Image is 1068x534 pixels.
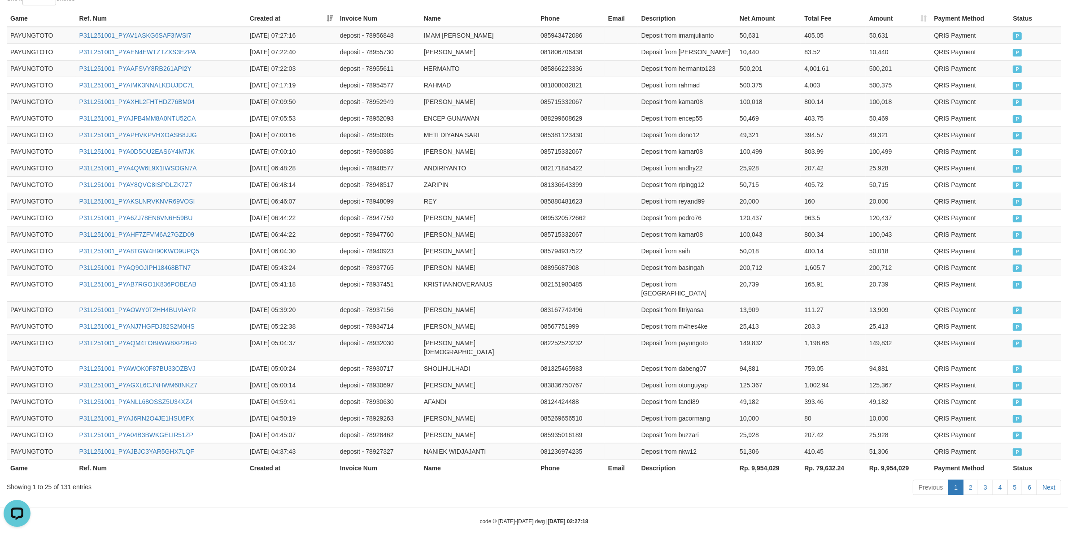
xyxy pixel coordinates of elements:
[537,60,605,77] td: 085866223336
[420,393,537,410] td: AFANDI
[930,301,1009,318] td: QRIS Payment
[866,10,931,27] th: Amount: activate to sort column ascending
[1013,99,1022,106] span: PAID
[866,176,931,193] td: 50,715
[79,65,192,72] a: P31L251001_PYAAFSVY8RB261API2Y
[420,126,537,143] td: METI DIYANA SARI
[930,60,1009,77] td: QRIS Payment
[638,377,736,393] td: Deposit from otonguyap
[246,334,336,360] td: [DATE] 05:04:37
[993,480,1008,495] a: 4
[420,276,537,301] td: KRISTIANNOVERANUS
[638,77,736,93] td: Deposit from rahmad
[336,276,420,301] td: deposit - 78937451
[866,209,931,226] td: 120,437
[638,318,736,334] td: Deposit from m4hes4ke
[420,110,537,126] td: ENCEP GUNAWAN
[79,115,196,122] a: P31L251001_PYAJPB4MM8A0NTU52CA
[978,480,993,495] a: 3
[420,10,537,27] th: Name
[930,126,1009,143] td: QRIS Payment
[537,193,605,209] td: 085880481623
[801,60,865,77] td: 4,001.61
[246,10,336,27] th: Created at: activate to sort column ascending
[246,226,336,243] td: [DATE] 06:44:22
[736,43,801,60] td: 10,440
[801,318,865,334] td: 203.3
[7,226,76,243] td: PAYUNGTOTO
[638,193,736,209] td: Deposit from reyand99
[1013,49,1022,56] span: PAID
[246,143,336,160] td: [DATE] 07:00:10
[79,231,195,238] a: P31L251001_PYAHF7ZFVM6A27GZD09
[537,276,605,301] td: 082151980485
[537,77,605,93] td: 081808082821
[736,143,801,160] td: 100,499
[336,360,420,377] td: deposit - 78930717
[638,360,736,377] td: Deposit from dabeng07
[736,360,801,377] td: 94,881
[801,10,865,27] th: Total Fee
[420,334,537,360] td: [PERSON_NAME][DEMOGRAPHIC_DATA]
[420,360,537,377] td: SHOLIHULHADI
[7,143,76,160] td: PAYUNGTOTO
[1013,265,1022,272] span: PAID
[7,93,76,110] td: PAYUNGTOTO
[736,10,801,27] th: Net Amount
[79,306,196,313] a: P31L251001_PYAOWY0T2HH4BUVIAYR
[336,27,420,44] td: deposit - 78956848
[336,10,420,27] th: Invoice Num
[736,193,801,209] td: 20,000
[79,148,195,155] a: P31L251001_PYA0D5OU2EAS6Y4M7JK
[736,60,801,77] td: 500,201
[420,226,537,243] td: [PERSON_NAME]
[7,301,76,318] td: PAYUNGTOTO
[79,382,198,389] a: P31L251001_PYAGXL6CJNHWM68NKZ7
[7,393,76,410] td: PAYUNGTOTO
[336,318,420,334] td: deposit - 78934714
[801,209,865,226] td: 963.5
[336,301,420,318] td: deposit - 78937156
[246,193,336,209] td: [DATE] 06:46:07
[79,214,193,221] a: P31L251001_PYA6ZJ78EN6VN6H59BU
[930,276,1009,301] td: QRIS Payment
[638,226,736,243] td: Deposit from kamar08
[246,160,336,176] td: [DATE] 06:48:28
[1013,115,1022,123] span: PAID
[638,27,736,44] td: Deposit from imamjulianto
[246,410,336,426] td: [DATE] 04:50:19
[336,43,420,60] td: deposit - 78955730
[336,160,420,176] td: deposit - 78948577
[801,110,865,126] td: 403.75
[336,110,420,126] td: deposit - 78952093
[79,247,199,255] a: P31L251001_PYA8TGW4H90KWO9UPQ5
[7,318,76,334] td: PAYUNGTOTO
[1013,307,1022,314] span: PAID
[246,43,336,60] td: [DATE] 07:22:40
[638,243,736,259] td: Deposit from saih
[866,193,931,209] td: 20,000
[930,110,1009,126] td: QRIS Payment
[246,243,336,259] td: [DATE] 06:04:30
[76,10,246,27] th: Ref. Num
[736,318,801,334] td: 25,413
[79,131,197,139] a: P31L251001_PYAPHVKPVHXOASB8JJG
[866,126,931,143] td: 49,321
[7,160,76,176] td: PAYUNGTOTO
[1013,148,1022,156] span: PAID
[736,110,801,126] td: 50,469
[246,126,336,143] td: [DATE] 07:00:16
[930,226,1009,243] td: QRIS Payment
[537,377,605,393] td: 083836750767
[948,480,963,495] a: 1
[866,77,931,93] td: 500,375
[336,393,420,410] td: deposit - 78930630
[537,301,605,318] td: 083167742496
[7,176,76,193] td: PAYUNGTOTO
[801,259,865,276] td: 1,605.7
[537,318,605,334] td: 08567751999
[930,27,1009,44] td: QRIS Payment
[1013,32,1022,40] span: PAID
[638,10,736,27] th: Description
[336,143,420,160] td: deposit - 78950885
